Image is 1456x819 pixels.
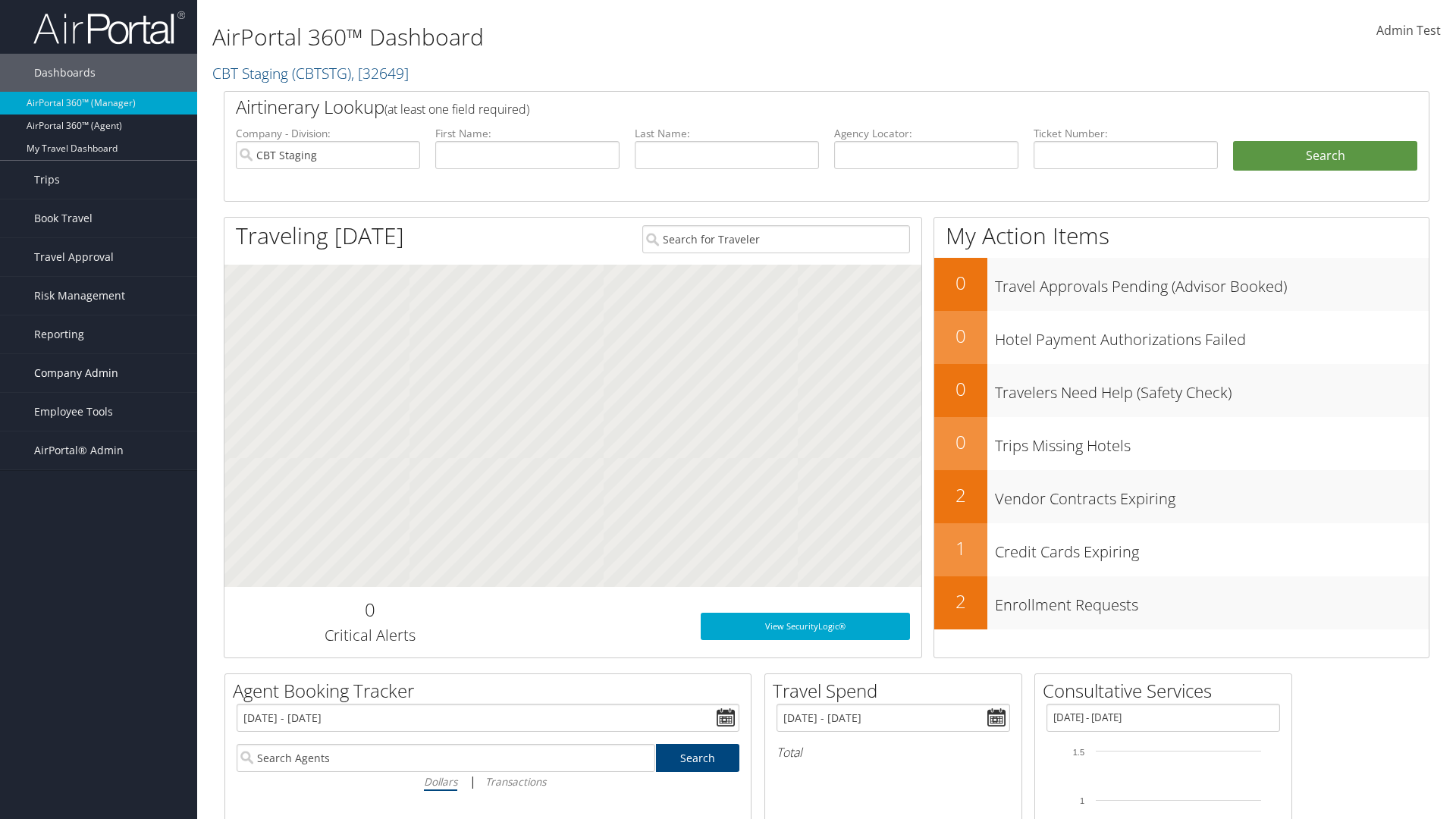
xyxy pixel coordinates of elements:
[1376,8,1441,55] a: Admin Test
[424,774,457,789] i: Dollars
[642,225,910,253] input: Search for Traveler
[1376,22,1441,39] span: Admin Test
[934,429,987,455] h2: 0
[34,238,114,276] span: Travel Approval
[237,744,655,772] input: Search Agents
[701,613,910,640] a: View SecurityLogic®
[212,21,1031,53] h1: AirPortal 360™ Dashboard
[236,597,504,623] h2: 0
[33,10,185,45] img: airportal-logo.png
[995,587,1429,616] h3: Enrollment Requests
[34,161,60,199] span: Trips
[934,588,987,614] h2: 2
[934,270,987,296] h2: 0
[236,94,1317,120] h2: Airtinerary Lookup
[995,375,1429,403] h3: Travelers Need Help (Safety Check)
[212,63,409,83] a: CBT Staging
[773,678,1021,704] h2: Travel Spend
[485,774,546,789] i: Transactions
[934,535,987,561] h2: 1
[34,315,84,353] span: Reporting
[34,199,93,237] span: Book Travel
[834,126,1018,141] label: Agency Locator:
[236,220,404,252] h1: Traveling [DATE]
[934,576,1429,629] a: 2Enrollment Requests
[995,428,1429,457] h3: Trips Missing Hotels
[934,220,1429,252] h1: My Action Items
[236,126,420,141] label: Company - Division:
[236,625,504,646] h3: Critical Alerts
[1043,678,1291,704] h2: Consultative Services
[34,393,113,431] span: Employee Tools
[1073,748,1084,757] tspan: 1.5
[934,482,987,508] h2: 2
[1080,796,1084,805] tspan: 1
[656,744,740,772] a: Search
[635,126,819,141] label: Last Name:
[292,63,351,83] span: ( CBTSTG )
[34,54,96,92] span: Dashboards
[934,364,1429,417] a: 0Travelers Need Help (Safety Check)
[934,470,1429,523] a: 2Vendor Contracts Expiring
[995,322,1429,350] h3: Hotel Payment Authorizations Failed
[934,258,1429,311] a: 0Travel Approvals Pending (Advisor Booked)
[351,63,409,83] span: , [ 32649 ]
[34,431,124,469] span: AirPortal® Admin
[34,354,118,392] span: Company Admin
[934,523,1429,576] a: 1Credit Cards Expiring
[995,534,1429,563] h3: Credit Cards Expiring
[384,101,529,118] span: (at least one field required)
[934,417,1429,470] a: 0Trips Missing Hotels
[1233,141,1417,171] button: Search
[934,323,987,349] h2: 0
[934,376,987,402] h2: 0
[34,277,125,315] span: Risk Management
[1034,126,1218,141] label: Ticket Number:
[435,126,620,141] label: First Name:
[934,311,1429,364] a: 0Hotel Payment Authorizations Failed
[237,772,739,791] div: |
[995,268,1429,297] h3: Travel Approvals Pending (Advisor Booked)
[995,481,1429,510] h3: Vendor Contracts Expiring
[233,678,751,704] h2: Agent Booking Tracker
[777,744,1010,761] h6: Total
